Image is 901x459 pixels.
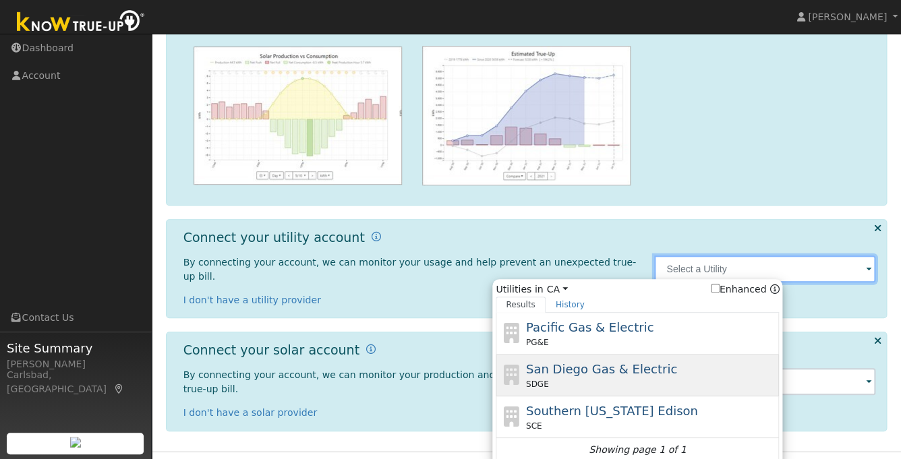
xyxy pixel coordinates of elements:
span: SDGE [526,378,549,390]
span: By connecting your account, we can monitor your production and help prevent an unexpected true-up... [183,369,633,394]
a: Results [496,297,546,313]
span: PG&E [526,336,548,348]
span: San Diego Gas & Electric [526,362,677,376]
h1: Connect your utility account [183,230,365,245]
span: By connecting your account, we can monitor your usage and help prevent an unexpected true-up bill. [183,257,636,282]
span: SCE [526,420,542,432]
span: Site Summary [7,339,144,357]
img: retrieve [70,437,81,448]
span: Southern [US_STATE] Edison [526,404,698,418]
a: Enhanced Providers [769,284,779,295]
a: History [546,297,595,313]
label: Enhanced [711,282,767,297]
span: Pacific Gas & Electric [526,320,653,334]
h1: Connect your solar account [183,342,359,358]
a: I don't have a solar provider [183,407,318,418]
a: CA [546,282,567,297]
input: Enhanced [711,284,720,293]
input: Select a Utility [654,255,875,282]
div: [PERSON_NAME] [7,357,144,371]
div: Carlsbad, [GEOGRAPHIC_DATA] [7,368,144,396]
span: Utilities in [496,282,779,297]
span: Show enhanced providers [711,282,780,297]
a: Map [113,384,125,394]
span: [PERSON_NAME] [808,11,887,22]
img: Know True-Up [10,7,152,38]
i: Showing page 1 of 1 [589,443,686,457]
a: I don't have a utility provider [183,295,321,305]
